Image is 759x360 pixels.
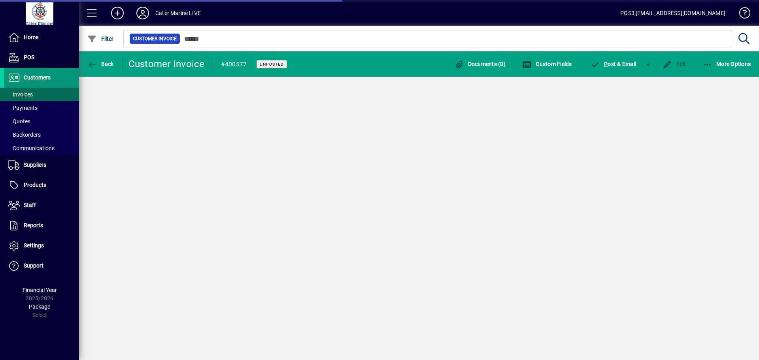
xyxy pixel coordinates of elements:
span: Documents (0) [454,61,506,67]
span: Quotes [8,118,30,124]
button: Add [105,6,130,20]
span: Back [87,61,114,67]
a: Support [4,256,79,276]
button: Filter [85,32,116,46]
span: Backorders [8,132,41,138]
a: Reports [4,216,79,236]
span: Custom Fields [522,61,572,67]
span: Settings [24,242,44,249]
button: Custom Fields [520,57,574,71]
div: Cater Marine LIVE [155,7,201,19]
a: Communications [4,141,79,155]
a: Products [4,175,79,195]
a: POS [4,48,79,68]
div: #400577 [221,58,247,71]
span: Products [24,182,46,188]
div: Customer Invoice [128,58,205,70]
span: Package [29,303,50,310]
button: Post & Email [587,57,640,71]
span: Unposted [260,62,284,67]
button: Documents (0) [452,57,508,71]
a: Backorders [4,128,79,141]
a: Staff [4,196,79,215]
span: Suppliers [24,162,46,168]
span: Filter [87,36,114,42]
a: Quotes [4,115,79,128]
span: Reports [24,222,43,228]
app-page-header-button: Back [79,57,123,71]
a: Suppliers [4,155,79,175]
button: Edit [661,57,688,71]
button: More Options [701,57,753,71]
span: Home [24,34,38,40]
span: More Options [703,61,751,67]
span: P [604,61,608,67]
span: Communications [8,145,55,151]
span: Invoices [8,91,33,98]
a: Settings [4,236,79,256]
span: Staff [24,202,36,208]
span: Customers [24,74,51,81]
button: Back [85,57,116,71]
span: Customer Invoice [133,35,177,43]
a: Knowledge Base [733,2,749,27]
a: Home [4,28,79,47]
button: Profile [130,6,155,20]
span: Edit [663,61,686,67]
a: Invoices [4,88,79,101]
span: POS [24,54,34,60]
span: Financial Year [23,287,57,293]
span: Payments [8,105,38,111]
span: Support [24,262,43,269]
a: Payments [4,101,79,115]
div: POS3 [EMAIL_ADDRESS][DOMAIN_NAME] [620,7,725,19]
span: ost & Email [591,61,636,67]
